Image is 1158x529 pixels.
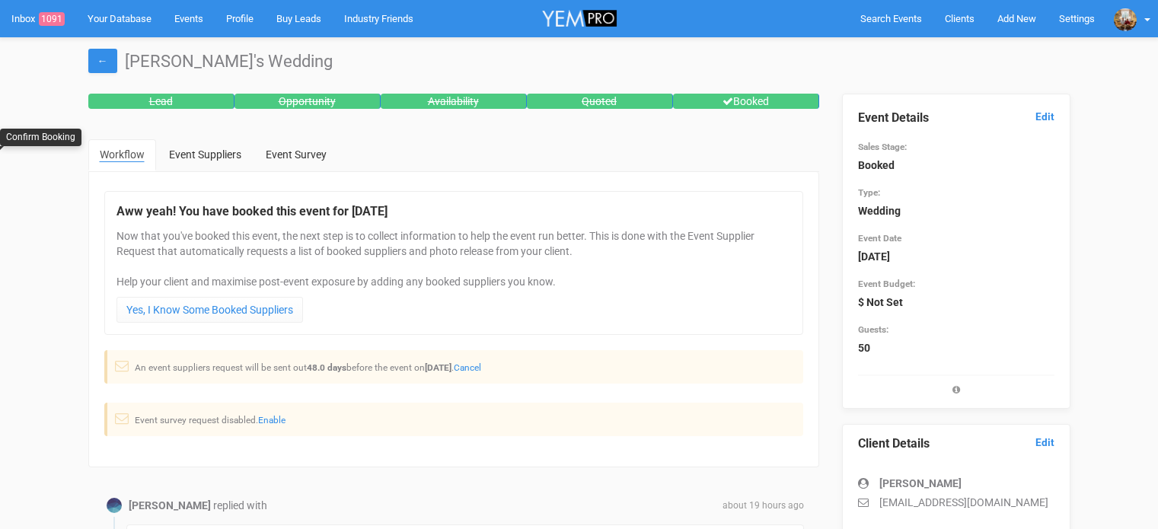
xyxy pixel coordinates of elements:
p: [EMAIL_ADDRESS][DOMAIN_NAME] [858,495,1054,510]
strong: 48.0 days [307,362,346,373]
a: Enable [258,415,286,425]
a: Event Survey [254,139,338,170]
a: Yes, I Know Some Booked Suppliers [116,297,303,323]
h1: [PERSON_NAME]'s Wedding [88,53,1070,71]
span: Add New [997,13,1036,24]
small: Event Budget: [858,279,915,289]
strong: Wedding [858,205,901,217]
small: Guests: [858,324,888,335]
small: An event suppliers request will be sent out before the event on . [135,362,481,373]
small: Sales Stage: [858,142,907,152]
img: open-uri20200520-4-1r8dlr4 [1114,8,1137,31]
strong: Booked [858,159,895,171]
strong: 50 [858,342,870,354]
small: Event survey request disabled. [135,415,286,425]
small: Event Date [858,233,901,244]
div: Opportunity [234,94,381,109]
strong: [PERSON_NAME] [879,477,962,489]
legend: Event Details [858,110,1054,127]
div: Availability [381,94,527,109]
a: Workflow [88,139,156,171]
a: Cancel [454,362,481,373]
span: about 19 hours ago [723,499,804,512]
strong: [PERSON_NAME] [129,499,211,511]
img: Profile Image [107,498,122,513]
p: Now that you've booked this event, the next step is to collect information to help the event run ... [116,228,791,289]
div: Quoted [527,94,673,109]
span: Search Events [860,13,922,24]
strong: $ Not Set [858,296,903,308]
a: ← [88,49,117,73]
div: Lead [88,94,234,109]
strong: [DATE] [858,250,890,263]
span: Clients [945,13,975,24]
div: Booked [673,94,819,109]
a: Edit [1035,110,1054,124]
span: replied with [213,499,267,511]
a: Edit [1035,435,1054,450]
span: 1091 [39,12,65,26]
legend: Client Details [858,435,1054,453]
small: Type: [858,187,880,198]
legend: Aww yeah! You have booked this event for [DATE] [116,203,791,221]
a: Event Suppliers [158,139,253,170]
strong: [DATE] [425,362,451,373]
